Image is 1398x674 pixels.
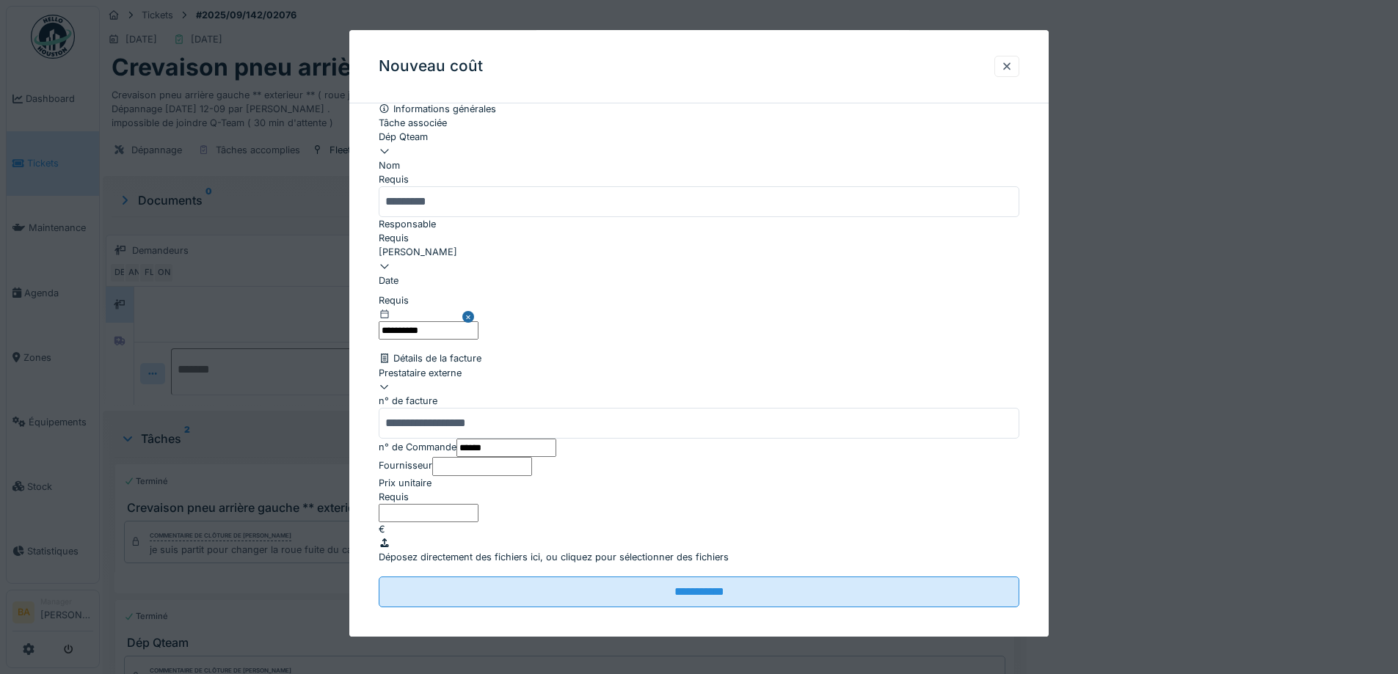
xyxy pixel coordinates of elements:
label: n° de facture [379,394,437,408]
div: Informations générales [379,102,1019,116]
label: Prestataire externe [379,366,462,380]
div: Détails de la facture [379,352,1019,366]
div: Requis [379,172,1019,186]
div: Requis [379,293,478,307]
label: Tâche associée [379,116,447,130]
label: Responsable [379,217,436,231]
div: € [379,522,1019,536]
h3: Nouveau coût [379,57,483,76]
p: Déposez directement des fichiers ici, ou cliquez pour sélectionner des fichiers [379,551,1019,565]
label: Fournisseur [379,459,432,473]
button: Close [462,293,478,340]
div: Requis [379,490,1019,504]
label: Nom [379,158,400,172]
label: Date [379,274,398,287]
div: Dép Qteam [379,130,1019,144]
div: [PERSON_NAME] [379,246,1019,260]
label: Prix unitaire [379,476,432,490]
div: Requis [379,231,1019,245]
label: n° de Commande [379,440,456,454]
